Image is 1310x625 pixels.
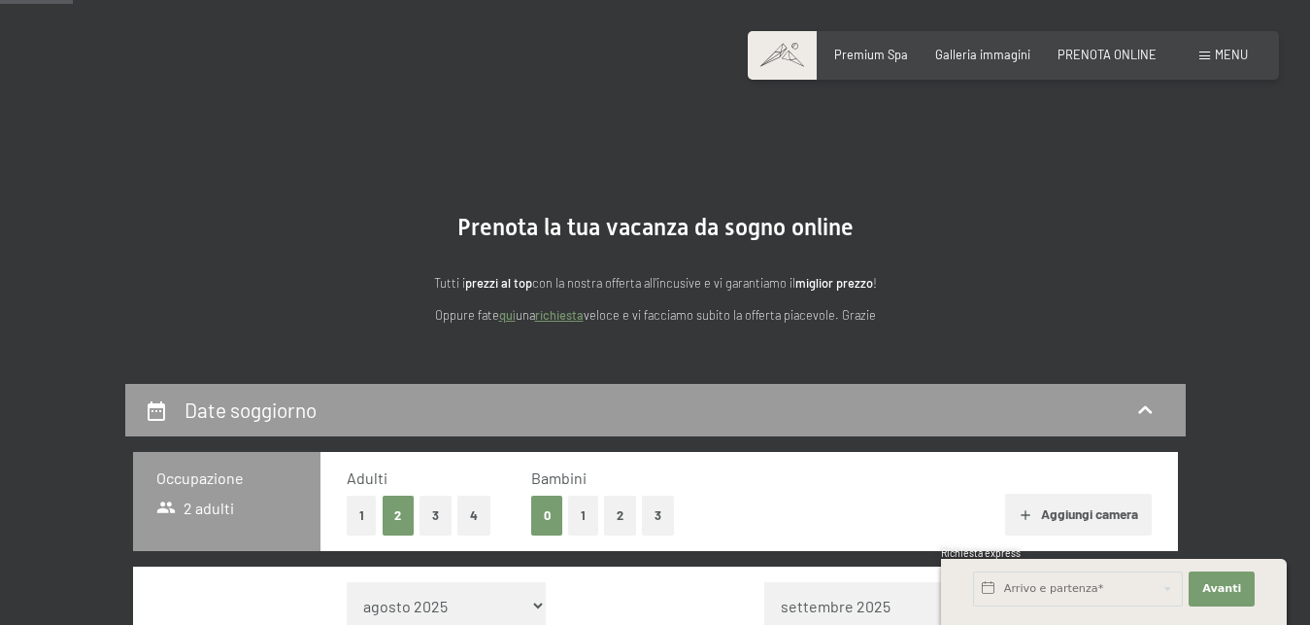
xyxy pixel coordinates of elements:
button: 1 [568,496,598,536]
h3: Occupazione [156,468,298,489]
button: 3 [642,496,674,536]
strong: prezzi al top [465,275,532,291]
span: Adulti [347,469,387,487]
button: 3 [420,496,452,536]
span: 2 adulti [156,498,235,519]
span: Bambini [531,469,587,487]
span: Avanti [1202,581,1241,597]
a: richiesta [535,307,584,323]
button: 2 [383,496,415,536]
a: Galleria immagini [935,47,1030,62]
h2: Date soggiorno [185,398,317,422]
a: Premium Spa [834,47,908,62]
p: Oppure fate una veloce e vi facciamo subito la offerta piacevole. Grazie [267,305,1044,325]
span: Menu [1215,47,1248,62]
button: Aggiungi camera [1005,494,1152,537]
button: 4 [457,496,490,536]
a: PRENOTA ONLINE [1058,47,1157,62]
button: 1 [347,496,377,536]
span: Consenso marketing* [467,359,614,378]
button: 2 [604,496,636,536]
a: quì [499,307,516,323]
span: Prenota la tua vacanza da sogno online [457,214,854,241]
span: 1 [939,587,943,600]
strong: miglior prezzo [795,275,873,291]
span: Richiesta express [941,547,1021,559]
p: Tutti i con la nostra offerta all'incusive e vi garantiamo il ! [267,273,1044,293]
button: Avanti [1189,572,1255,607]
button: 0 [531,496,563,536]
